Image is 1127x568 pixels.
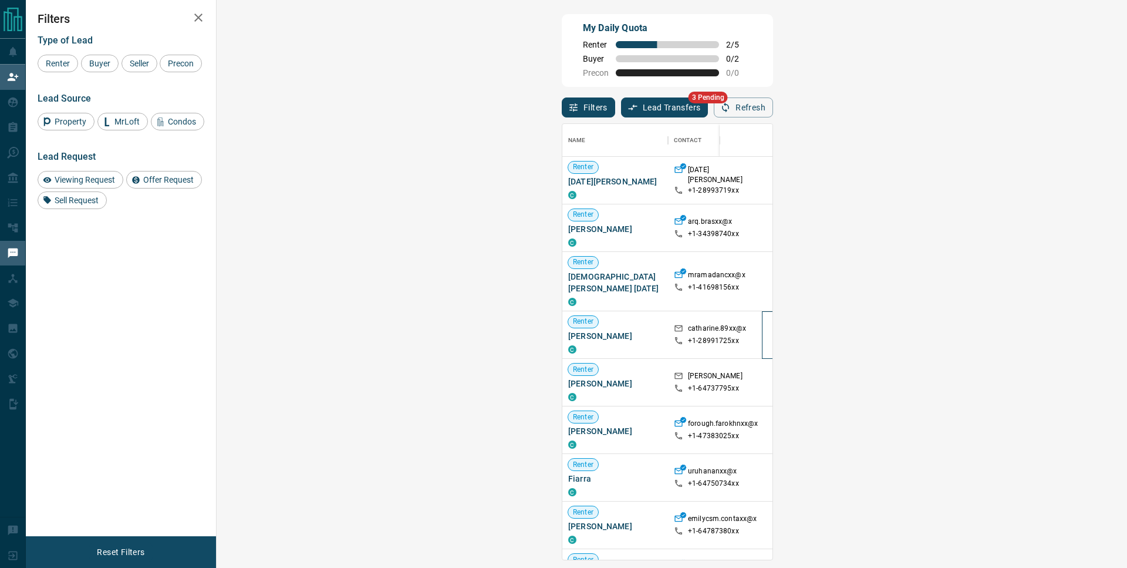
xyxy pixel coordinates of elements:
[688,514,757,526] p: emilycsm.contaxx@x
[160,55,202,72] div: Precon
[164,117,200,126] span: Condos
[122,55,157,72] div: Seller
[562,98,615,117] button: Filters
[38,191,107,209] div: Sell Request
[668,124,762,157] div: Contact
[621,98,708,117] button: Lead Transfers
[583,54,609,63] span: Buyer
[689,92,728,103] span: 3 Pending
[688,479,739,489] p: +1- 64750734xx
[568,520,662,532] span: [PERSON_NAME]
[568,298,576,306] div: condos.ca
[688,431,739,441] p: +1- 47383025xx
[89,542,152,562] button: Reset Filters
[583,68,609,78] span: Precon
[688,165,756,185] p: [DATE][PERSON_NAME]
[688,526,739,536] p: +1- 64787380xx
[139,175,198,184] span: Offer Request
[42,59,74,68] span: Renter
[688,336,739,346] p: +1- 28991725xx
[85,59,114,68] span: Buyer
[568,330,662,342] span: [PERSON_NAME]
[38,113,95,130] div: Property
[688,419,758,431] p: forough.farokhnxx@x
[568,271,662,294] span: [DEMOGRAPHIC_DATA][PERSON_NAME] [DATE]
[714,98,773,117] button: Refresh
[38,12,204,26] h2: Filters
[568,238,576,247] div: condos.ca
[568,223,662,235] span: [PERSON_NAME]
[50,196,103,205] span: Sell Request
[674,124,701,157] div: Contact
[726,40,752,49] span: 2 / 5
[583,21,752,35] p: My Daily Quota
[568,210,598,220] span: Renter
[568,441,576,449] div: condos.ca
[38,35,93,46] span: Type of Lead
[562,124,668,157] div: Name
[38,151,96,162] span: Lead Request
[688,384,739,394] p: +1- 64737795xx
[50,175,119,184] span: Viewing Request
[568,507,598,517] span: Renter
[568,378,662,389] span: [PERSON_NAME]
[81,55,119,72] div: Buyer
[568,555,598,565] span: Renter
[688,229,739,239] p: +1- 34398740xx
[568,176,662,187] span: [DATE][PERSON_NAME]
[50,117,90,126] span: Property
[164,59,198,68] span: Precon
[688,371,743,384] p: [PERSON_NAME]
[568,460,598,470] span: Renter
[38,93,91,104] span: Lead Source
[110,117,144,126] span: MrLoft
[568,365,598,375] span: Renter
[568,473,662,485] span: Fiarra
[688,186,739,196] p: +1- 28993719xx
[583,40,609,49] span: Renter
[688,217,733,229] p: arq.brasxx@x
[568,345,576,354] div: condos.ca
[568,191,576,199] div: condos.ca
[726,54,752,63] span: 0 / 2
[568,412,598,422] span: Renter
[568,124,586,157] div: Name
[688,466,737,479] p: uruhananxx@x
[97,113,148,130] div: MrLoft
[38,171,123,189] div: Viewing Request
[688,270,745,283] p: mramadancxx@x
[568,393,576,401] div: condos.ca
[151,113,204,130] div: Condos
[568,162,598,172] span: Renter
[688,283,739,293] p: +1- 41698156xx
[688,324,746,336] p: catharine.89xx@x
[126,171,202,189] div: Offer Request
[568,536,576,544] div: condos.ca
[568,257,598,267] span: Renter
[726,68,752,78] span: 0 / 0
[126,59,153,68] span: Seller
[568,317,598,327] span: Renter
[38,55,78,72] div: Renter
[568,425,662,437] span: [PERSON_NAME]
[568,488,576,496] div: condos.ca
